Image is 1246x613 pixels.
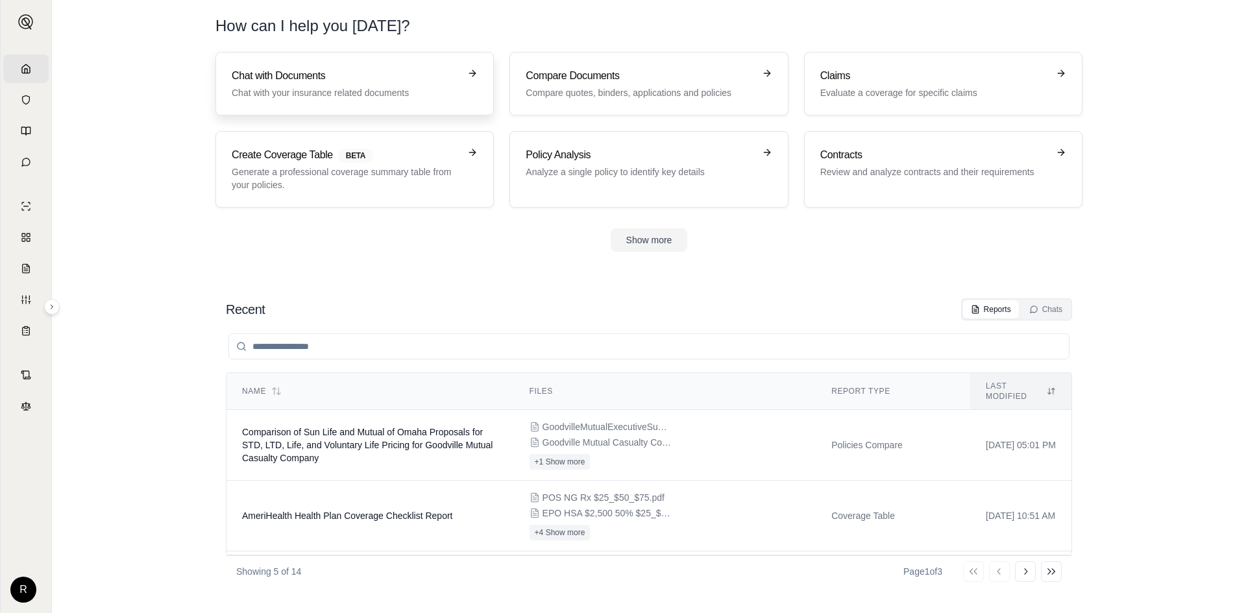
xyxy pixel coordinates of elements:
[820,165,1048,178] p: Review and analyze contracts and their requirements
[3,117,49,145] a: Prompt Library
[3,317,49,345] a: Coverage Table
[543,507,672,520] span: EPO HSA $2,500 50% $25_$50_$75 Rx.pdf
[242,427,493,463] span: Comparison of Sun Life and Mutual of Omaha Proposals for STD, LTD, Life, and Voluntary Life Prici...
[816,410,970,481] td: Policies Compare
[971,304,1011,315] div: Reports
[816,551,970,601] td: Policies Compare
[242,511,452,521] span: AmeriHealth Health Plan Coverage Checklist Report
[530,454,591,470] button: +1 Show more
[903,565,942,578] div: Page 1 of 3
[509,52,788,115] a: Compare DocumentsCompare quotes, binders, applications and policies
[543,420,672,433] span: GoodvilleMutualExecutiveSummary2025.docx
[215,131,494,208] a: Create Coverage TableBETAGenerate a professional coverage summary table from your policies.
[215,16,410,36] h1: How can I help you [DATE]?
[3,223,49,252] a: Policy Comparisons
[232,86,459,99] p: Chat with your insurance related documents
[242,386,498,396] div: Name
[3,254,49,283] a: Claim Coverage
[820,86,1048,99] p: Evaluate a coverage for specific claims
[232,68,459,84] h3: Chat with Documents
[530,525,591,540] button: +4 Show more
[226,300,265,319] h2: Recent
[44,299,60,315] button: Expand sidebar
[816,481,970,551] td: Coverage Table
[611,228,688,252] button: Show more
[526,68,753,84] h3: Compare Documents
[13,9,39,35] button: Expand sidebar
[3,392,49,420] a: Legal Search Engine
[10,577,36,603] div: R
[543,491,665,504] span: POS NG Rx $25_$50_$75.pdf
[804,52,1082,115] a: ClaimsEvaluate a coverage for specific claims
[236,565,301,578] p: Showing 5 of 14
[1021,300,1070,319] button: Chats
[970,551,1071,601] td: [DATE] 10:40 AM
[232,165,459,191] p: Generate a professional coverage summary table from your policies.
[526,165,753,178] p: Analyze a single policy to identify key details
[816,373,970,410] th: Report Type
[514,373,816,410] th: Files
[526,147,753,163] h3: Policy Analysis
[232,147,459,163] h3: Create Coverage Table
[215,52,494,115] a: Chat with DocumentsChat with your insurance related documents
[3,192,49,221] a: Single Policy
[963,300,1019,319] button: Reports
[970,410,1071,481] td: [DATE] 05:01 PM
[509,131,788,208] a: Policy AnalysisAnalyze a single policy to identify key details
[3,86,49,114] a: Documents Vault
[1029,304,1062,315] div: Chats
[526,86,753,99] p: Compare quotes, binders, applications and policies
[18,14,34,30] img: Expand sidebar
[3,285,49,314] a: Custom Report
[3,54,49,83] a: Home
[543,436,672,449] span: Goodville Mutual Casualty Company_VTL_STD.pdf
[986,381,1056,402] div: Last modified
[3,148,49,176] a: Chat
[820,147,1048,163] h3: Contracts
[970,481,1071,551] td: [DATE] 10:51 AM
[820,68,1048,84] h3: Claims
[804,131,1082,208] a: ContractsReview and analyze contracts and their requirements
[338,149,373,163] span: BETA
[3,361,49,389] a: Contract Analysis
